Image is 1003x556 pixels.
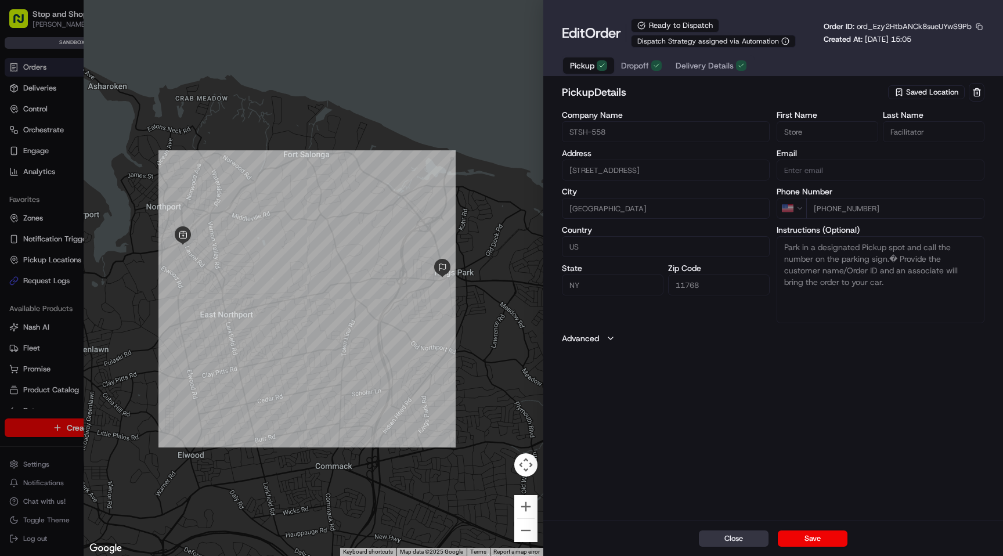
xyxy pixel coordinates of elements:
[12,111,33,132] img: 1736555255976-a54dd68f-1ca7-489b-9aae-adbdc363a1c4
[12,12,35,35] img: Nash
[562,24,621,42] h1: Edit
[82,196,140,205] a: Powered byPylon
[562,187,770,196] label: City
[676,60,734,71] span: Delivery Details
[806,198,984,219] input: Enter phone number
[668,275,770,295] input: Enter zip code
[86,541,125,556] img: Google
[777,111,878,119] label: First Name
[514,453,537,476] button: Map camera controls
[631,19,719,33] div: Ready to Dispatch
[470,548,486,555] a: Terms (opens in new tab)
[562,226,770,234] label: Country
[562,121,770,142] input: Enter company name
[562,111,770,119] label: Company Name
[562,160,770,180] input: 454 Fort Salonga Rd, Northport, NY 11768, US
[824,34,911,45] p: Created At:
[39,111,190,122] div: Start new chat
[883,121,984,142] input: Enter last name
[562,236,770,257] input: Enter country
[514,495,537,518] button: Zoom in
[197,114,211,128] button: Start new chat
[562,264,663,272] label: State
[906,87,958,98] span: Saved Location
[824,21,972,32] p: Order ID:
[637,37,779,46] span: Dispatch Strategy assigned via Automation
[562,333,984,344] button: Advanced
[400,548,463,555] span: Map data ©2025 Google
[562,275,663,295] input: Enter state
[343,548,393,556] button: Keyboard shortcuts
[778,530,847,547] button: Save
[12,46,211,65] p: Welcome 👋
[777,187,984,196] label: Phone Number
[30,75,209,87] input: Got a question? Start typing here...
[777,121,878,142] input: Enter first name
[777,149,984,157] label: Email
[562,149,770,157] label: Address
[668,264,770,272] label: Zip Code
[493,548,540,555] a: Report a map error
[562,333,599,344] label: Advanced
[514,519,537,542] button: Zoom out
[562,198,770,219] input: Enter city
[699,530,769,547] button: Close
[562,84,886,100] h2: pickup Details
[631,35,796,48] button: Dispatch Strategy assigned via Automation
[865,34,911,44] span: [DATE] 15:05
[93,164,191,185] a: 💻API Documentation
[621,60,649,71] span: Dropoff
[883,111,984,119] label: Last Name
[777,226,984,234] label: Instructions (Optional)
[98,169,107,179] div: 💻
[86,541,125,556] a: Open this area in Google Maps (opens a new window)
[585,24,621,42] span: Order
[116,197,140,205] span: Pylon
[12,169,21,179] div: 📗
[7,164,93,185] a: 📗Knowledge Base
[23,168,89,180] span: Knowledge Base
[39,122,147,132] div: We're available if you need us!
[570,60,594,71] span: Pickup
[888,84,966,100] button: Saved Location
[777,236,984,323] textarea: Park in a designated Pickup spot and call the number on the parking sign.� Provide the customer n...
[777,160,984,180] input: Enter email
[110,168,186,180] span: API Documentation
[857,21,972,31] span: ord_Ezy2HtbANCk8sueUYwS9Pb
